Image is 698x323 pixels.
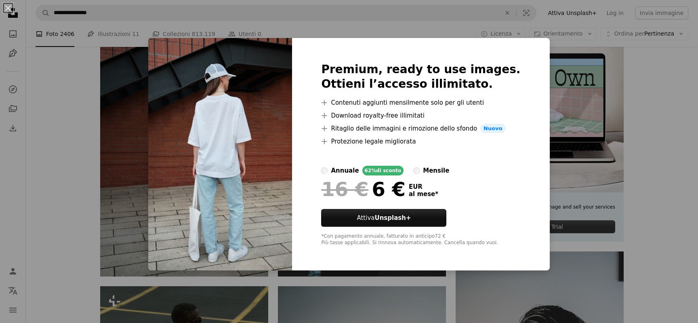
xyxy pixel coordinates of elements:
[409,183,438,190] span: EUR
[362,166,404,175] div: 62% di sconto
[409,190,438,198] span: al mese *
[321,209,446,227] button: AttivaUnsplash+
[331,166,359,175] div: annuale
[423,166,449,175] div: mensile
[321,179,405,200] div: 6 €
[480,124,505,133] span: Nuovo
[374,214,411,222] strong: Unsplash+
[321,98,520,108] li: Contenuti aggiunti mensilmente solo per gli utenti
[321,179,368,200] span: 16 €
[321,111,520,120] li: Download royalty-free illimitati
[321,124,520,133] li: Ritaglio delle immagini e rimozione dello sfondo
[413,167,420,174] input: mensile
[321,62,520,91] h2: Premium, ready to use images. Ottieni l’accesso illimitato.
[321,233,520,246] div: *Con pagamento annuale, fatturato in anticipo 72 € Più tasse applicabili. Si rinnova automaticame...
[321,167,328,174] input: annuale62%di sconto
[148,38,292,271] img: premium_photo-1693242804347-38b4382b3c4d
[321,137,520,146] li: Protezione legale migliorata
